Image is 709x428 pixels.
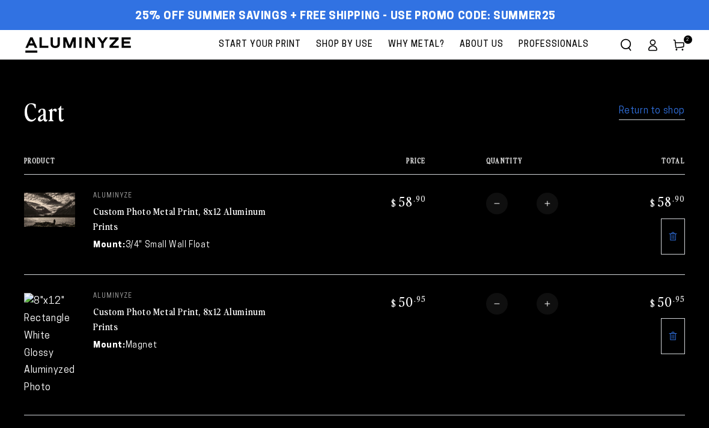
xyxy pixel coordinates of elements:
span: 25% off Summer Savings + Free Shipping - Use Promo Code: SUMMER25 [135,10,556,23]
span: About Us [460,37,504,52]
sup: .95 [673,294,685,304]
span: Start Your Print [219,37,301,52]
input: Quantity for Custom Photo Metal Print, 8x12 Aluminum Prints [508,193,537,214]
p: aluminyze [93,293,273,300]
sup: .90 [413,193,426,203]
bdi: 58 [389,193,426,209]
sup: .95 [414,294,426,304]
a: Custom Photo Metal Print, 8x12 Aluminum Prints [93,204,266,233]
a: Remove 8"x12" Rectangle White Glossy Aluminyzed Photo [661,219,685,255]
span: Shop By Use [316,37,373,52]
sup: .90 [672,193,685,203]
a: Remove 8"x12" Rectangle White Glossy Aluminyzed Photo [661,318,685,354]
a: Shop By Use [310,30,379,59]
a: Professionals [513,30,595,59]
span: $ [650,297,656,309]
img: 8"x12" Rectangle White Glossy Aluminyzed Photo [24,193,75,227]
dt: Mount: [93,339,126,352]
a: Start Your Print [213,30,307,59]
a: About Us [454,30,510,59]
th: Total [609,157,685,174]
dd: Magnet [126,339,157,352]
a: Custom Photo Metal Print, 8x12 Aluminum Prints [93,304,266,333]
th: Product [24,157,350,174]
span: $ [391,197,397,209]
span: Why Metal? [388,37,445,52]
span: $ [650,197,656,209]
a: Return to shop [619,103,685,120]
span: 2 [686,35,690,44]
img: Aluminyze [24,36,132,54]
dt: Mount: [93,239,126,252]
bdi: 50 [389,293,426,310]
a: Why Metal? [382,30,451,59]
dd: 3/4" Small Wall Float [126,239,210,252]
summary: Search our site [613,32,639,58]
h1: Cart [24,95,65,127]
img: 8"x12" Rectangle White Glossy Aluminyzed Photo [24,293,75,397]
th: Quantity [426,157,609,174]
th: Price [350,157,426,174]
input: Quantity for Custom Photo Metal Print, 8x12 Aluminum Prints [508,293,537,315]
span: Professionals [519,37,589,52]
p: aluminyze [93,193,273,200]
span: $ [391,297,397,309]
bdi: 58 [648,193,685,209]
bdi: 50 [648,293,685,310]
